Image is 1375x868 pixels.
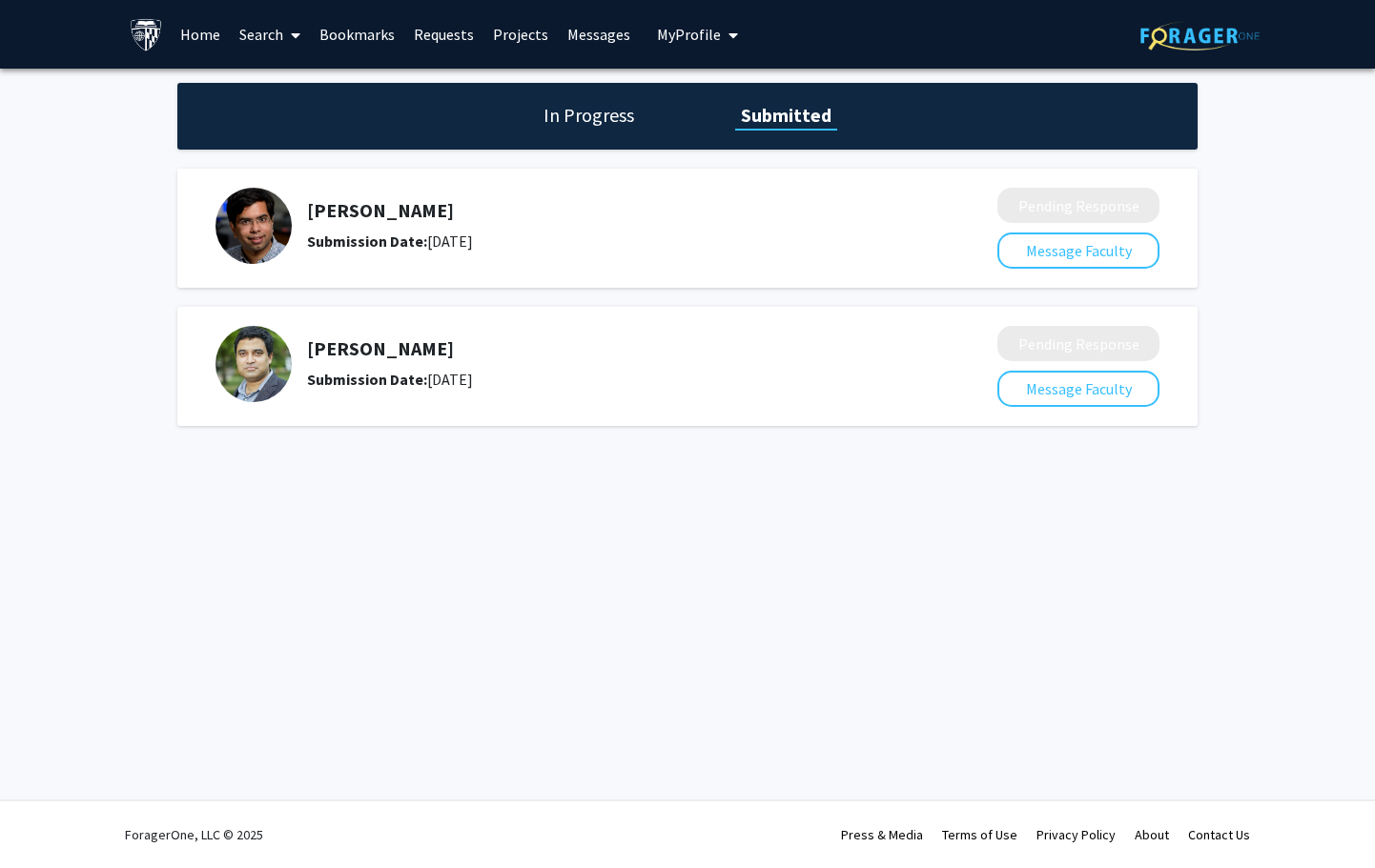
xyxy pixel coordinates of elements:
[997,371,1160,407] button: Message Faculty
[171,1,230,68] a: Home
[997,188,1160,223] button: Pending Response
[997,326,1160,361] button: Pending Response
[130,18,163,51] img: Johns Hopkins University Logo
[307,368,896,391] div: [DATE]
[310,1,404,68] a: Bookmarks
[404,1,483,68] a: Requests
[1135,826,1169,843] a: About
[307,337,896,360] h5: [PERSON_NAME]
[483,1,558,68] a: Projects
[997,232,1160,269] button: Message Faculty
[942,826,1017,843] a: Terms of Use
[14,782,81,854] iframe: Chat
[735,102,837,129] h1: Submitted
[1188,826,1250,843] a: Contact Us
[1036,826,1116,843] a: Privacy Policy
[215,326,292,402] img: Profile Picture
[215,188,292,264] img: Profile Picture
[997,241,1160,260] a: Message Faculty
[538,102,640,129] h1: In Progress
[125,801,263,868] div: ForagerOne, LLC © 2025
[307,370,427,389] b: Submission Date:
[841,826,923,843] a: Press & Media
[307,232,427,251] b: Submission Date:
[307,199,896,222] h5: [PERSON_NAME]
[657,25,721,44] span: My Profile
[1140,21,1260,50] img: ForagerOne Logo
[558,1,640,68] a: Messages
[997,379,1160,398] a: Message Faculty
[307,230,896,252] div: [DATE]
[230,1,310,68] a: Search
